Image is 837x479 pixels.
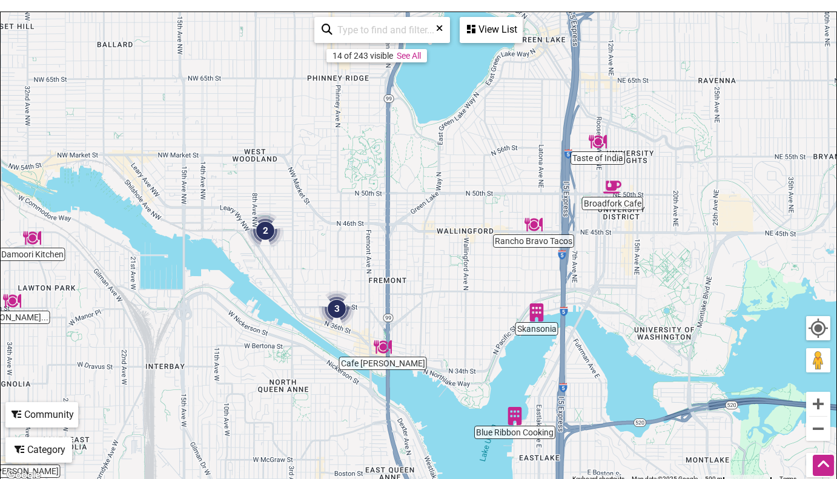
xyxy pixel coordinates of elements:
[506,407,524,425] div: Blue Ribbon Cooking
[314,17,450,43] div: Type to search and filter
[374,338,392,356] div: Cafe Turko
[7,403,77,426] div: Community
[528,303,546,322] div: Skansonia
[805,452,831,478] button: Toggle fullscreen view
[806,348,830,372] button: Drag Pegman onto the map to open Street View
[23,229,41,247] div: Damoori Kitchen
[813,455,834,476] div: Scroll Back to Top
[319,291,355,327] div: 3
[589,133,607,151] div: Taste of India
[460,17,523,43] div: See a list of the visible businesses
[3,292,21,310] div: Kaspars Catering & Events
[7,438,71,461] div: Category
[5,402,78,428] div: Filter by Community
[603,178,621,196] div: Broadfork Cafe
[524,216,543,234] div: Rancho Bravo Tacos
[5,437,72,463] div: Filter by category
[806,417,830,441] button: Zoom out
[461,18,521,41] div: View List
[397,51,421,61] a: See All
[806,316,830,340] button: Your Location
[806,392,830,416] button: Zoom in
[247,213,283,249] div: 2
[332,18,442,42] input: Type to find and filter...
[332,51,393,61] div: 14 of 243 visible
